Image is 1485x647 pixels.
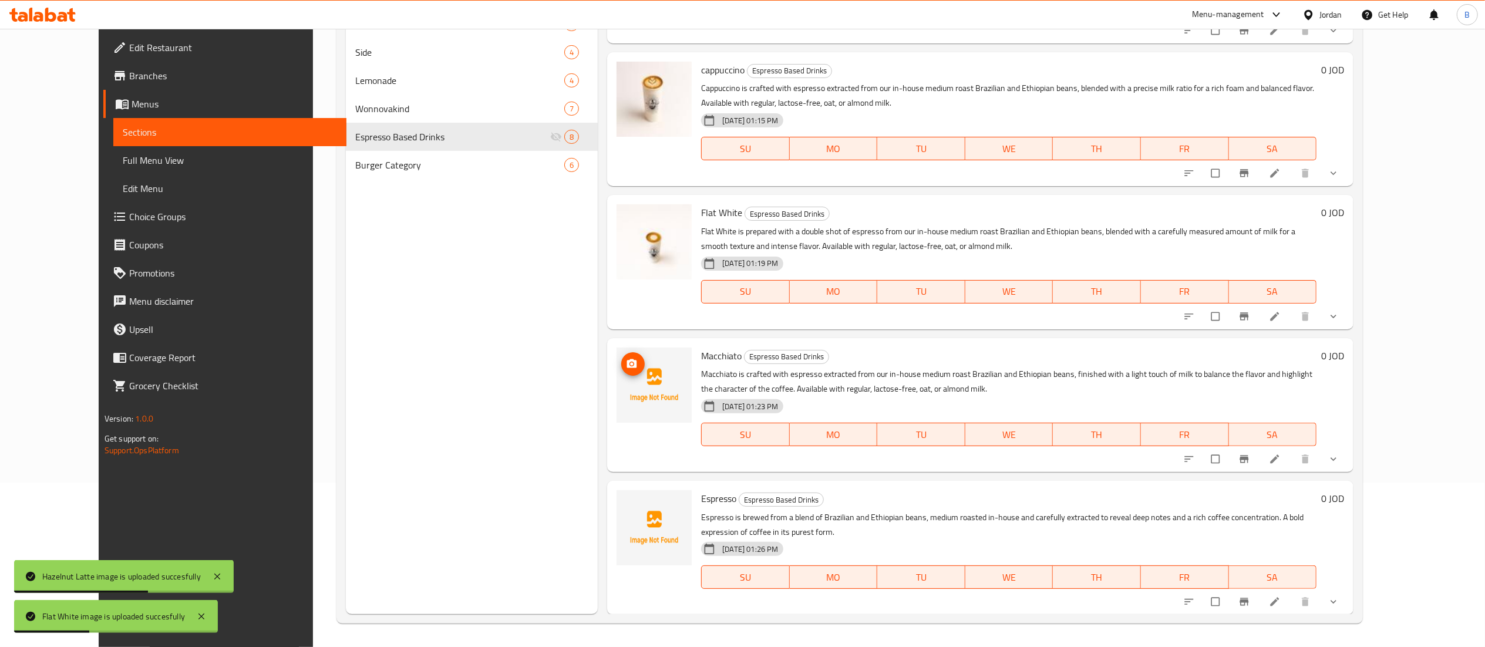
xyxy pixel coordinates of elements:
span: 7 [565,103,578,114]
span: Lemonade [355,73,564,87]
svg: Show Choices [1328,453,1339,465]
span: Edit Restaurant [129,41,337,55]
div: items [564,73,579,87]
div: Espresso Based Drinks [744,350,829,364]
span: Select to update [1204,162,1229,184]
span: TU [882,426,961,443]
span: Coupons [129,238,337,252]
span: MO [794,140,873,157]
div: Side4 [346,38,598,66]
span: 1.0.0 [135,411,153,426]
a: Choice Groups [103,203,346,231]
span: FR [1146,426,1224,443]
a: Edit menu item [1269,167,1283,179]
h6: 0 JOD [1321,62,1344,78]
span: 4 [565,75,578,86]
span: SU [706,426,784,443]
button: TU [877,137,965,160]
span: Menus [132,97,337,111]
span: [DATE] 01:23 PM [718,401,783,412]
button: TH [1053,565,1141,589]
button: TU [877,423,965,446]
a: Menus [103,90,346,118]
button: TU [877,565,965,589]
span: SU [706,140,784,157]
button: delete [1292,18,1321,43]
button: delete [1292,160,1321,186]
div: Espresso Based Drinks [739,493,824,507]
button: WE [965,423,1053,446]
svg: Show Choices [1328,311,1339,322]
button: MO [790,137,878,160]
span: Sections [123,125,337,139]
span: Side [355,45,564,59]
span: 6 [565,160,578,171]
button: MO [790,565,878,589]
span: Wonnovakind [355,102,564,116]
span: WE [970,426,1049,443]
div: Hazelnut Latte image is uploaded succesfully [42,570,201,583]
span: Grocery Checklist [129,379,337,393]
button: delete [1292,446,1321,472]
span: Choice Groups [129,210,337,224]
button: sort-choices [1176,446,1204,472]
button: WE [965,565,1053,589]
button: SU [701,565,789,589]
span: B [1464,8,1470,21]
span: [DATE] 01:19 PM [718,258,783,269]
button: SU [701,423,789,446]
button: sort-choices [1176,18,1204,43]
span: Promotions [129,266,337,280]
span: MO [794,283,873,300]
button: sort-choices [1176,304,1204,329]
div: Burger Category6 [346,151,598,179]
button: TH [1053,137,1141,160]
img: Espresso [617,490,692,565]
button: Branch-specific-item [1231,589,1260,615]
a: Edit menu item [1269,596,1283,608]
span: TH [1058,569,1136,586]
button: MO [790,423,878,446]
button: SA [1229,565,1317,589]
span: Macchiato [701,347,742,365]
a: Full Menu View [113,146,346,174]
button: SA [1229,423,1317,446]
span: Espresso Based Drinks [745,350,829,363]
span: Coverage Report [129,351,337,365]
a: Edit Restaurant [103,33,346,62]
button: sort-choices [1176,160,1204,186]
p: Cappuccino is crafted with espresso extracted from our in-house medium roast Brazilian and Ethiop... [701,81,1316,110]
span: SA [1234,569,1312,586]
span: Espresso [701,490,736,507]
button: SA [1229,280,1317,304]
span: Branches [129,69,337,83]
button: Branch-specific-item [1231,304,1260,329]
p: Espresso is brewed from a blend of Brazilian and Ethiopian beans, medium roasted in-house and car... [701,510,1316,540]
button: show more [1321,18,1349,43]
span: Menu disclaimer [129,294,337,308]
a: Coupons [103,231,346,259]
span: Edit Menu [123,181,337,196]
span: TU [882,140,961,157]
button: TH [1053,280,1141,304]
span: WE [970,283,1049,300]
p: Macchiato is crafted with espresso extracted from our in-house medium roast Brazilian and Ethiopi... [701,367,1316,396]
button: show more [1321,160,1349,186]
span: Select to update [1204,19,1229,42]
button: show more [1321,446,1349,472]
span: 4 [565,47,578,58]
span: cappuccino [701,61,745,79]
button: Branch-specific-item [1231,18,1260,43]
button: TU [877,280,965,304]
span: [DATE] 01:26 PM [718,544,783,555]
img: Macchiato [617,348,692,423]
a: Upsell [103,315,346,343]
svg: Show Choices [1328,25,1339,36]
span: TU [882,569,961,586]
button: TH [1053,423,1141,446]
span: 8 [565,132,578,143]
button: delete [1292,304,1321,329]
span: SA [1234,426,1312,443]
